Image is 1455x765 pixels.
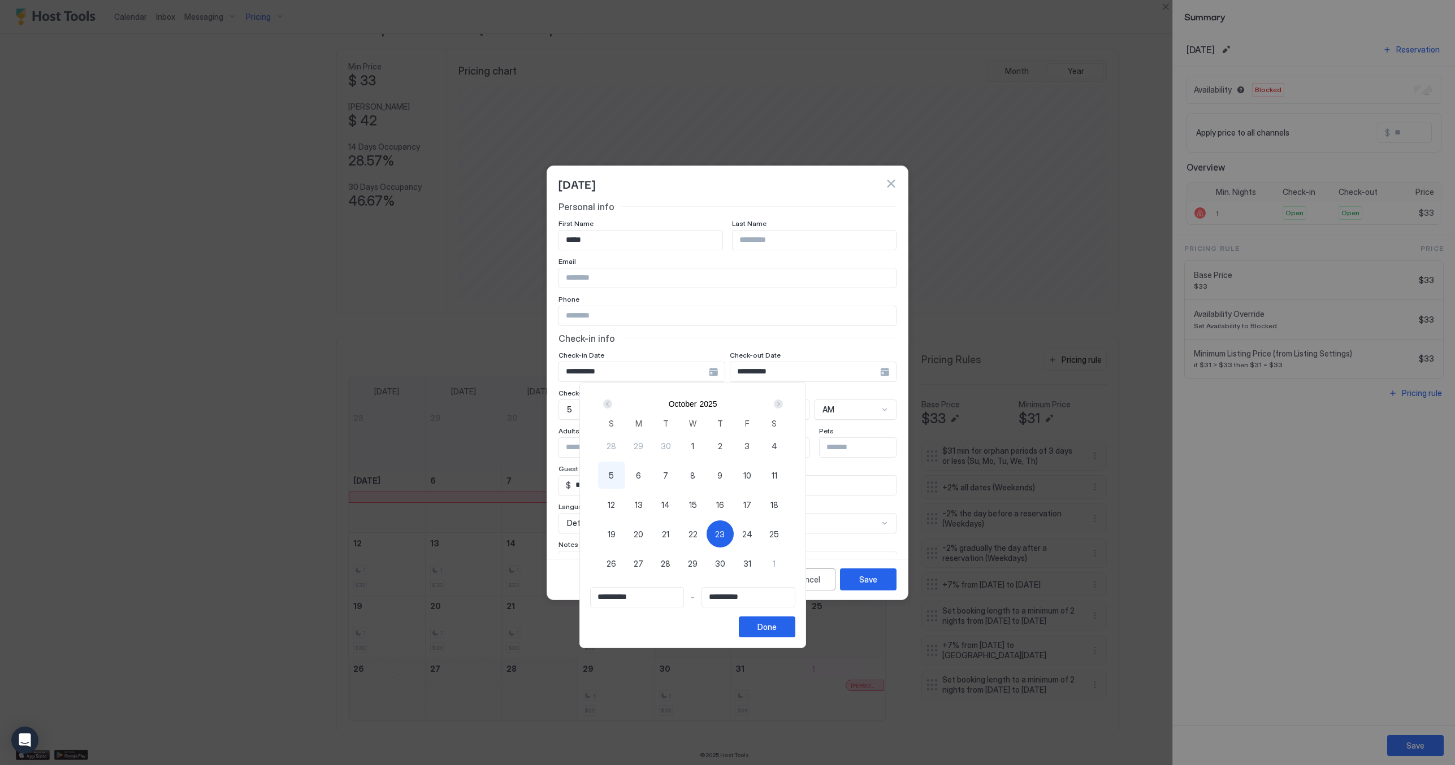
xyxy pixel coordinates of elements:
[607,558,616,570] span: 26
[688,558,698,570] span: 29
[669,399,697,408] button: October
[607,440,616,452] span: 28
[663,470,668,481] span: 7
[598,550,625,577] button: 26
[691,592,695,602] span: -
[691,440,694,452] span: 1
[690,470,695,481] span: 8
[635,499,643,511] span: 13
[625,462,652,489] button: 6
[662,528,669,540] span: 21
[635,418,642,429] span: M
[688,528,698,540] span: 22
[634,558,643,570] span: 27
[744,440,750,452] span: 3
[679,491,707,518] button: 15
[634,528,643,540] span: 20
[715,558,725,570] span: 30
[636,470,641,481] span: 6
[608,499,615,511] span: 12
[769,528,779,540] span: 25
[761,491,788,518] button: 18
[770,499,778,511] span: 18
[761,462,788,489] button: 11
[734,550,761,577] button: 31
[772,440,777,452] span: 4
[11,727,38,754] div: Open Intercom Messenger
[707,550,734,577] button: 30
[652,550,679,577] button: 28
[716,499,724,511] span: 16
[773,558,776,570] span: 1
[591,588,683,607] input: Input Field
[745,418,750,429] span: F
[598,462,625,489] button: 5
[761,520,788,547] button: 25
[598,491,625,518] button: 12
[707,432,734,459] button: 2
[707,462,734,489] button: 9
[689,418,696,429] span: W
[761,550,788,577] button: 1
[634,440,643,452] span: 29
[734,520,761,547] button: 24
[734,462,761,489] button: 10
[761,432,788,459] button: 4
[715,528,725,540] span: 23
[661,558,670,570] span: 28
[772,418,777,429] span: S
[702,588,795,607] input: Input Field
[742,528,752,540] span: 24
[663,418,669,429] span: T
[661,499,670,511] span: 14
[598,520,625,547] button: 19
[652,520,679,547] button: 21
[707,520,734,547] button: 23
[652,462,679,489] button: 7
[652,432,679,459] button: 30
[718,440,722,452] span: 2
[652,491,679,518] button: 14
[734,491,761,518] button: 17
[609,470,614,481] span: 5
[625,491,652,518] button: 13
[689,499,697,511] span: 15
[625,550,652,577] button: 27
[717,418,723,429] span: T
[739,616,795,637] button: Done
[707,491,734,518] button: 16
[770,397,785,411] button: Next
[717,470,722,481] span: 9
[772,470,777,481] span: 11
[625,520,652,547] button: 20
[625,432,652,459] button: 29
[661,440,671,452] span: 30
[757,621,777,633] div: Done
[679,520,707,547] button: 22
[679,432,707,459] button: 1
[601,397,616,411] button: Prev
[679,462,707,489] button: 8
[679,550,707,577] button: 29
[609,418,614,429] span: S
[598,432,625,459] button: 28
[743,499,751,511] span: 17
[734,432,761,459] button: 3
[743,470,751,481] span: 10
[743,558,751,570] span: 31
[700,399,717,408] button: 2025
[608,528,616,540] span: 19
